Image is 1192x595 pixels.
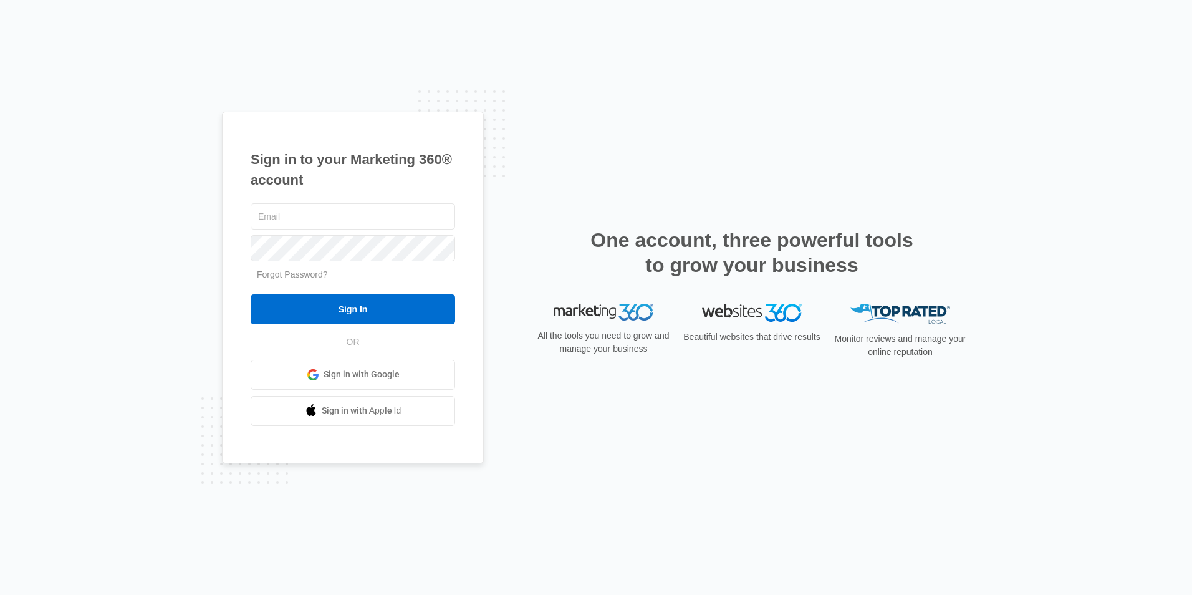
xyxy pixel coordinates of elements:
[324,368,400,381] span: Sign in with Google
[251,149,455,190] h1: Sign in to your Marketing 360® account
[587,228,917,278] h2: One account, three powerful tools to grow your business
[534,329,673,356] p: All the tools you need to grow and manage your business
[251,294,455,324] input: Sign In
[702,304,802,322] img: Websites 360
[322,404,401,417] span: Sign in with Apple Id
[830,332,970,359] p: Monitor reviews and manage your online reputation
[251,360,455,390] a: Sign in with Google
[251,203,455,230] input: Email
[682,331,822,344] p: Beautiful websites that drive results
[257,269,328,279] a: Forgot Password?
[338,336,368,349] span: OR
[850,304,950,324] img: Top Rated Local
[251,396,455,426] a: Sign in with Apple Id
[554,304,653,321] img: Marketing 360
